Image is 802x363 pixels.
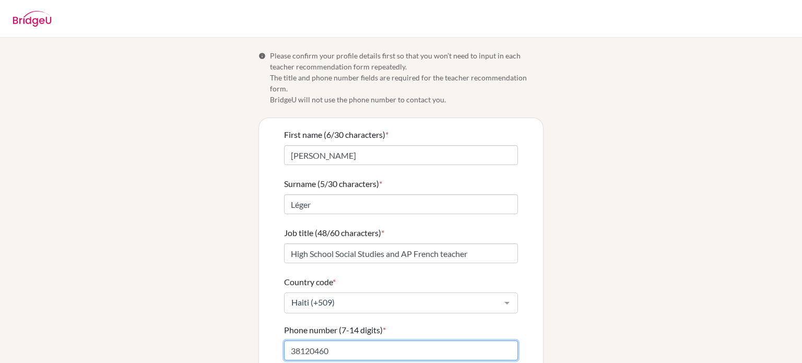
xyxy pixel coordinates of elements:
label: First name (6/30 characters) [284,128,388,141]
input: Enter your job title [284,243,518,263]
span: Info [258,52,266,60]
img: BridgeU logo [13,11,52,27]
label: Surname (5/30 characters) [284,178,382,190]
label: Phone number (7-14 digits) [284,324,386,336]
span: Please confirm your profile details first so that you won’t need to input in each teacher recomme... [270,50,544,105]
label: Job title (48/60 characters) [284,227,384,239]
span: Haiti (+509) [289,297,497,308]
input: Enter your surname [284,194,518,214]
input: Enter your number [284,341,518,360]
label: Country code [284,276,336,288]
input: Enter your first name [284,145,518,165]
